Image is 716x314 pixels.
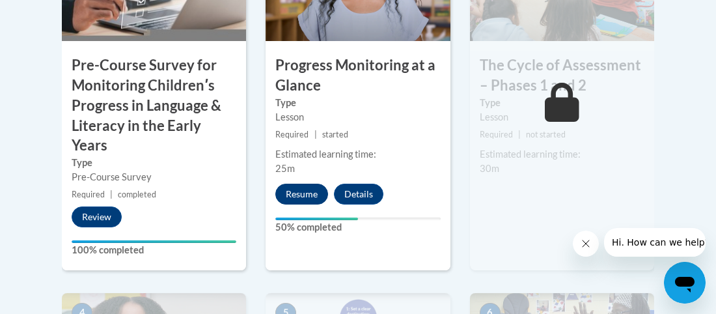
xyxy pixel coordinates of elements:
[8,9,105,20] span: Hi. How can we help?
[664,262,706,304] iframe: Button to launch messaging window
[275,130,309,139] span: Required
[275,218,358,220] div: Your progress
[72,240,236,243] div: Your progress
[72,170,236,184] div: Pre-Course Survey
[72,243,236,257] label: 100% completed
[480,147,644,162] div: Estimated learning time:
[118,190,156,199] span: completed
[72,207,122,227] button: Review
[480,163,499,174] span: 30m
[275,220,440,235] label: 50% completed
[573,231,599,257] iframe: Close message
[526,130,566,139] span: not started
[275,163,295,174] span: 25m
[480,110,644,124] div: Lesson
[275,110,440,124] div: Lesson
[72,190,105,199] span: Required
[266,55,450,96] h3: Progress Monitoring at a Glance
[72,156,236,170] label: Type
[62,55,246,156] h3: Pre-Course Survey for Monitoring Childrenʹs Progress in Language & Literacy in the Early Years
[322,130,348,139] span: started
[275,147,440,162] div: Estimated learning time:
[480,130,513,139] span: Required
[110,190,113,199] span: |
[314,130,317,139] span: |
[470,55,654,96] h3: The Cycle of Assessment – Phases 1 and 2
[518,130,521,139] span: |
[480,96,644,110] label: Type
[275,96,440,110] label: Type
[604,228,706,257] iframe: Message from company
[275,184,328,205] button: Resume
[334,184,383,205] button: Details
